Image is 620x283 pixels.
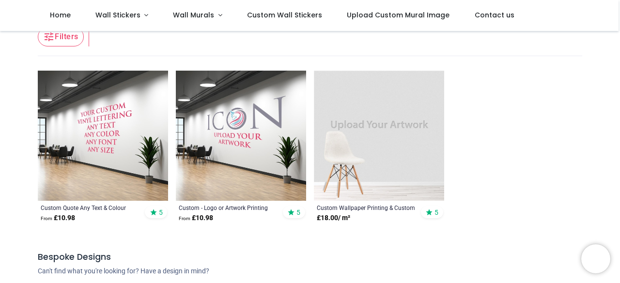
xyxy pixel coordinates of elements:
strong: £ 18.00 / m² [317,213,350,223]
p: Can't find what you're looking for? Have a design in mind? [38,267,582,276]
strong: £ 10.98 [41,213,75,223]
span: Upload Custom Mural Image [347,10,449,20]
span: 5 [159,208,163,217]
iframe: Brevo live chat [581,244,610,273]
span: Wall Murals [173,10,214,20]
a: Custom Quote Any Text & Colour [41,204,140,211]
span: From [179,216,190,221]
span: Home [50,10,71,20]
h5: Bespoke Designs [38,251,582,263]
span: 5 [296,208,300,217]
a: Custom - Logo or Artwork Printing [179,204,278,211]
button: Filters [38,27,83,46]
span: Custom Wall Stickers [247,10,322,20]
img: Custom Wallpaper Printing & Custom Wall Murals [314,71,444,201]
strong: £ 10.98 [179,213,213,223]
img: Custom Wall Sticker - Logo or Artwork Printing - Upload your design [176,71,306,201]
img: Custom Wall Sticker Quote Any Text & Colour - Vinyl Lettering [38,71,168,201]
a: Custom Wallpaper Printing & Custom s [317,204,416,211]
span: Contact us [475,10,514,20]
span: From [41,216,52,221]
span: 5 [434,208,438,217]
span: Wall Stickers [95,10,140,20]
